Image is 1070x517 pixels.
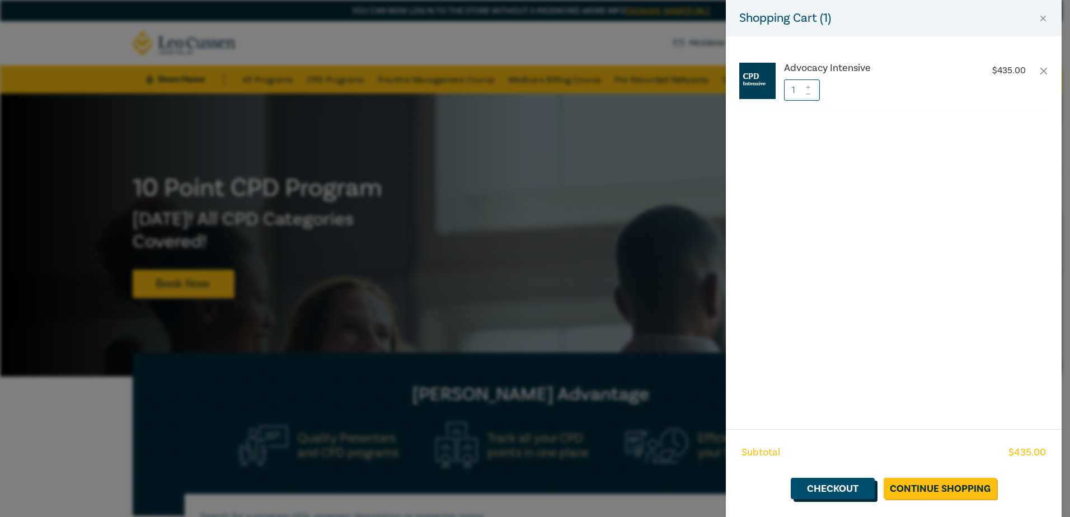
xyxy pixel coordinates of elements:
h5: Shopping Cart ( 1 ) [739,9,831,27]
p: $ 435.00 [992,65,1026,76]
input: 1 [784,79,820,101]
span: $ 435.00 [1008,445,1046,460]
a: Checkout [791,478,875,499]
a: Advocacy Intensive [784,63,970,74]
img: CPD%20Intensive.jpg [739,63,776,99]
a: Continue Shopping [884,478,997,499]
span: Subtotal [742,445,780,460]
button: Close [1038,13,1048,23]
